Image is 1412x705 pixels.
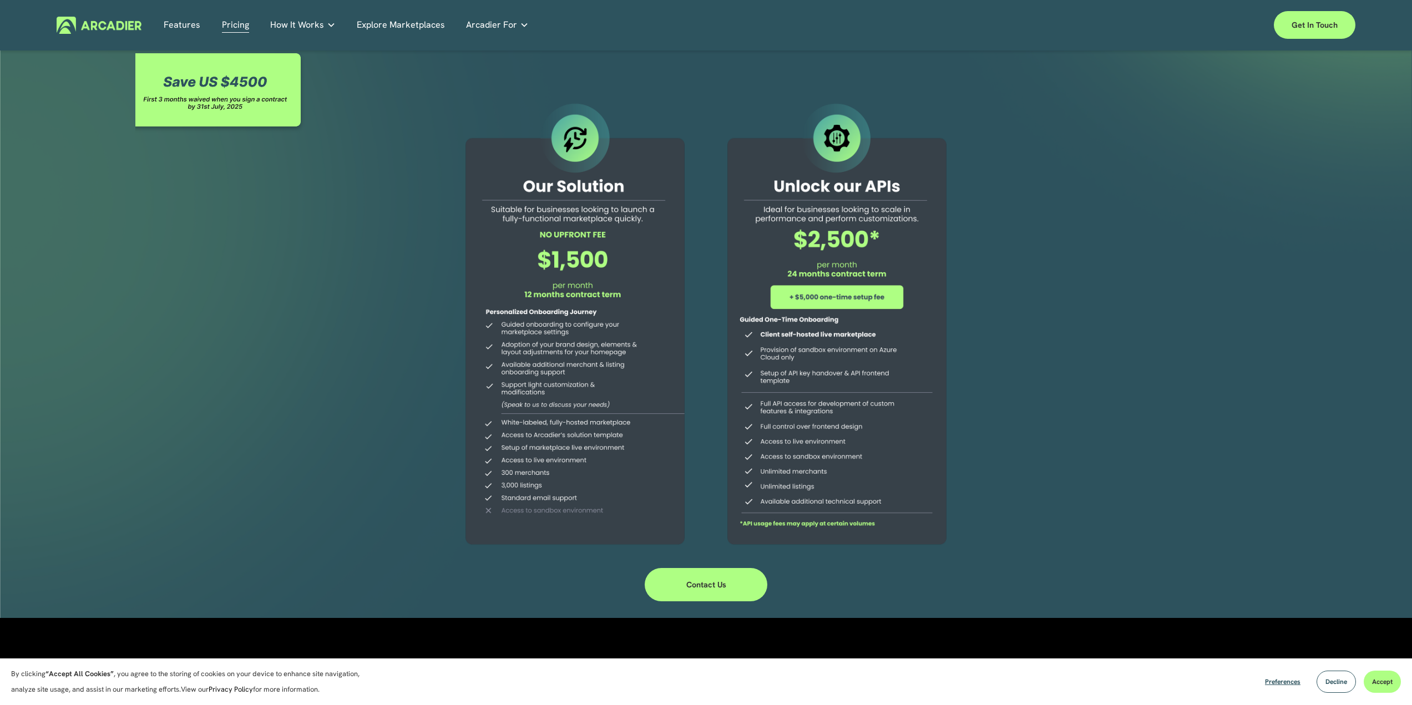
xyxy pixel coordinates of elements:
[11,666,372,697] p: By clicking , you agree to the storing of cookies on your device to enhance site navigation, anal...
[466,17,529,34] a: folder dropdown
[1274,11,1355,39] a: Get in touch
[222,17,249,34] a: Pricing
[1364,671,1401,693] button: Accept
[466,17,517,33] span: Arcadier For
[209,684,253,694] a: Privacy Policy
[645,568,768,601] a: Contact Us
[164,17,200,34] a: Features
[270,17,324,33] span: How It Works
[270,17,336,34] a: folder dropdown
[357,17,445,34] a: Explore Marketplaces
[1257,671,1309,693] button: Preferences
[1325,677,1347,686] span: Decline
[1317,671,1356,693] button: Decline
[1265,677,1300,686] span: Preferences
[57,17,141,34] img: Arcadier
[1372,677,1393,686] span: Accept
[45,669,114,678] strong: “Accept All Cookies”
